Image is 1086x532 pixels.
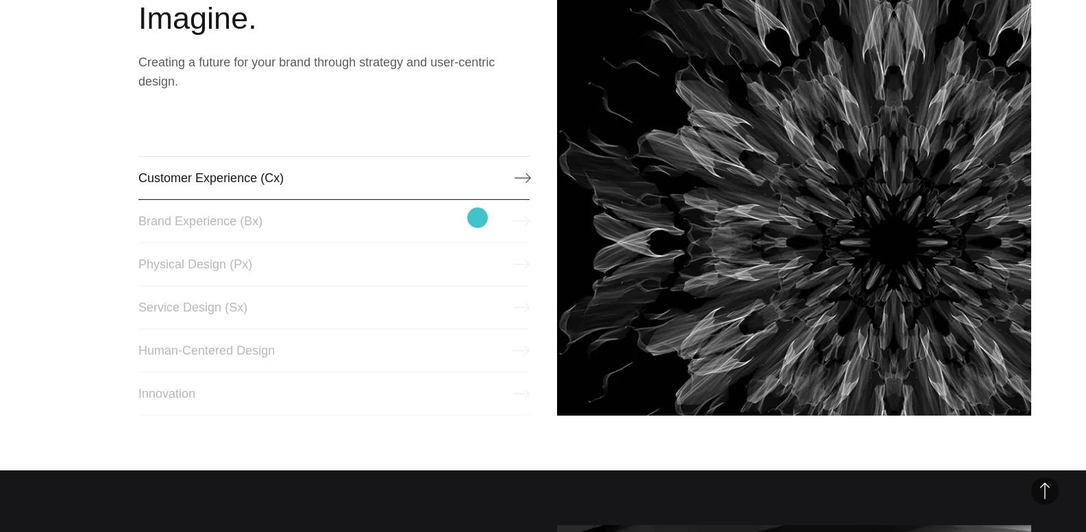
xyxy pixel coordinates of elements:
a: Human-Centered Design [138,329,529,372]
a: Brand Experience (Bx) [138,199,529,243]
a: Innovation [138,372,529,416]
a: Physical Design (Px) [138,242,529,286]
a: Service Design (Sx) [138,286,529,329]
p: Creating a future for your brand through strategy and user-centric design. [138,53,529,91]
button: Back to Top [1031,477,1059,505]
a: Customer Experience (Cx) [138,156,529,200]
